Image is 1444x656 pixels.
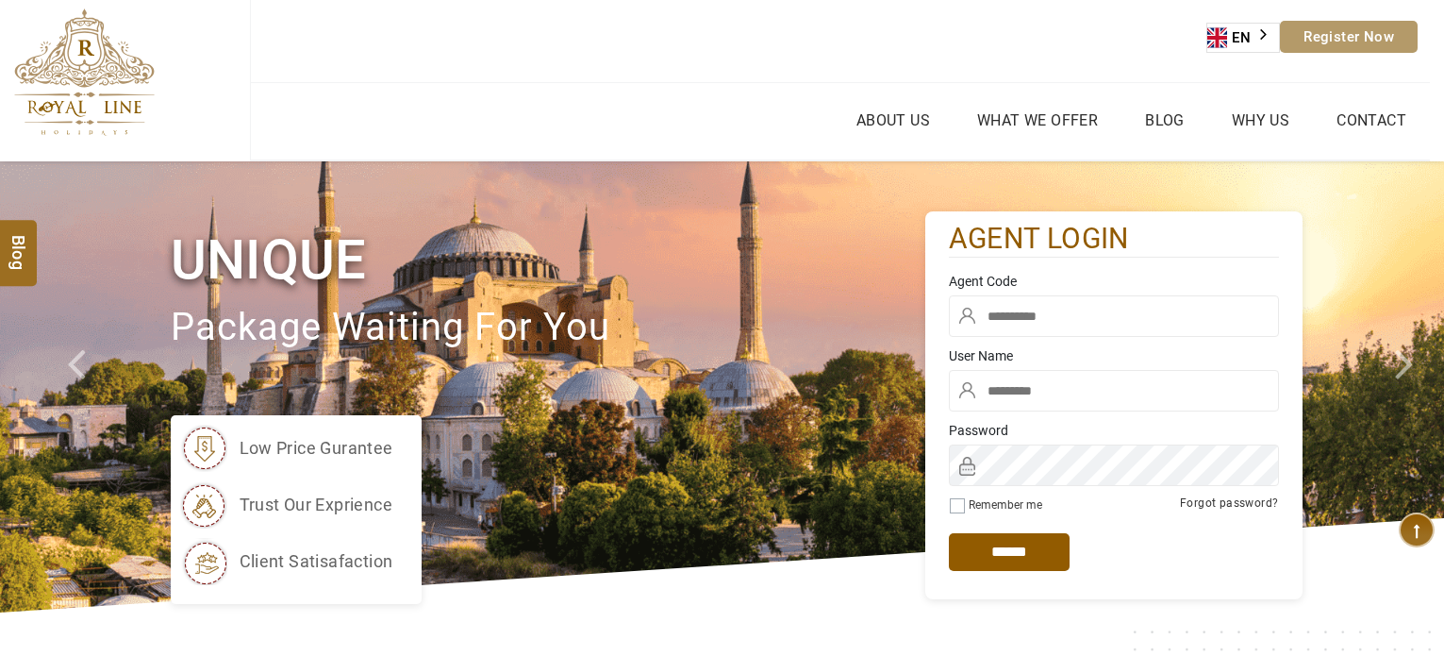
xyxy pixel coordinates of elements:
label: User Name [949,346,1279,365]
a: Forgot password? [1180,496,1278,510]
aside: Language selected: English [1206,23,1280,53]
label: Remember me [969,498,1042,512]
li: low price gurantee [180,425,393,472]
img: The Royal Line Holidays [14,8,155,136]
a: EN [1207,24,1279,52]
span: Blog [7,235,31,251]
h2: agent login [949,221,1279,258]
a: Register Now [1280,21,1418,53]
a: Why Us [1227,107,1294,134]
a: Blog [1140,107,1189,134]
p: package waiting for you [171,296,925,360]
a: About Us [852,107,935,134]
a: Check next prev [43,161,116,613]
a: Contact [1332,107,1411,134]
li: trust our exprience [180,481,393,529]
label: Agent Code [949,272,1279,291]
a: Check next image [1371,161,1444,613]
div: Language [1206,23,1280,53]
li: client satisafaction [180,538,393,585]
h1: Unique [171,225,925,295]
label: Password [949,421,1279,440]
a: What we Offer [972,107,1103,134]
